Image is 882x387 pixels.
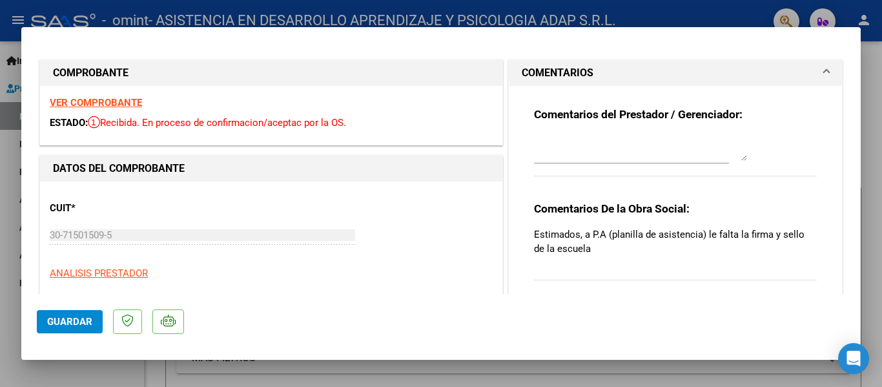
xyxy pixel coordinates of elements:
[53,162,185,174] strong: DATOS DEL COMPROBANTE
[509,60,842,86] mat-expansion-panel-header: COMENTARIOS
[509,86,842,315] div: COMENTARIOS
[37,310,103,333] button: Guardar
[522,65,593,81] h1: COMENTARIOS
[88,117,346,129] span: Recibida. En proceso de confirmacion/aceptac por la OS.
[50,201,183,216] p: CUIT
[50,117,88,129] span: ESTADO:
[534,227,817,256] p: Estimados, a P.A (planilla de asistencia) le falta la firma y sello de la escuela
[47,316,92,328] span: Guardar
[838,343,869,374] div: Open Intercom Messenger
[534,108,743,121] strong: Comentarios del Prestador / Gerenciador:
[534,202,690,215] strong: Comentarios De la Obra Social:
[50,267,148,279] span: ANALISIS PRESTADOR
[53,67,128,79] strong: COMPROBANTE
[50,97,142,109] a: VER COMPROBANTE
